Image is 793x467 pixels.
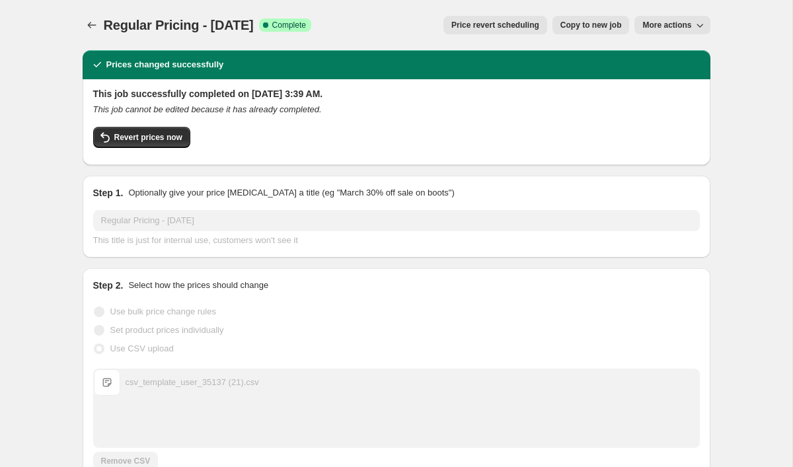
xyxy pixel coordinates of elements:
span: Use bulk price change rules [110,306,216,316]
span: Price revert scheduling [451,20,539,30]
h2: This job successfully completed on [DATE] 3:39 AM. [93,87,700,100]
input: 30% off holiday sale [93,210,700,231]
p: Select how the prices should change [128,279,268,292]
span: Copy to new job [560,20,622,30]
button: Revert prices now [93,127,190,148]
h2: Prices changed successfully [106,58,224,71]
span: Complete [272,20,306,30]
span: Regular Pricing - [DATE] [104,18,254,32]
p: Optionally give your price [MEDICAL_DATA] a title (eg "March 30% off sale on boots") [128,186,454,199]
span: This title is just for internal use, customers won't see it [93,235,298,245]
i: This job cannot be edited because it has already completed. [93,104,322,114]
span: Revert prices now [114,132,182,143]
span: More actions [642,20,691,30]
button: Price change jobs [83,16,101,34]
h2: Step 2. [93,279,124,292]
button: Copy to new job [552,16,630,34]
h2: Step 1. [93,186,124,199]
span: Use CSV upload [110,343,174,353]
span: Set product prices individually [110,325,224,335]
div: csv_template_user_35137 (21).csv [126,376,259,389]
button: More actions [634,16,710,34]
button: Price revert scheduling [443,16,547,34]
